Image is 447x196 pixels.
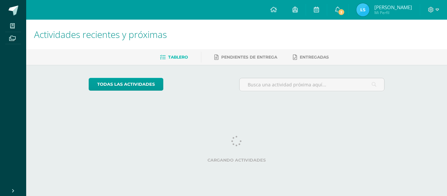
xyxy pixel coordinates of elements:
[240,78,384,91] input: Busca una actividad próxima aquí...
[89,78,163,91] a: todas las Actividades
[300,55,329,60] span: Entregadas
[221,55,277,60] span: Pendientes de entrega
[214,52,277,62] a: Pendientes de entrega
[374,10,412,15] span: Mi Perfil
[89,158,385,163] label: Cargando actividades
[374,4,412,10] span: [PERSON_NAME]
[168,55,188,60] span: Tablero
[356,3,369,16] img: 32fd807e79ce01b321cba1ed0ea5aa82.png
[160,52,188,62] a: Tablero
[338,9,345,16] span: 2
[293,52,329,62] a: Entregadas
[34,28,167,41] span: Actividades recientes y próximas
